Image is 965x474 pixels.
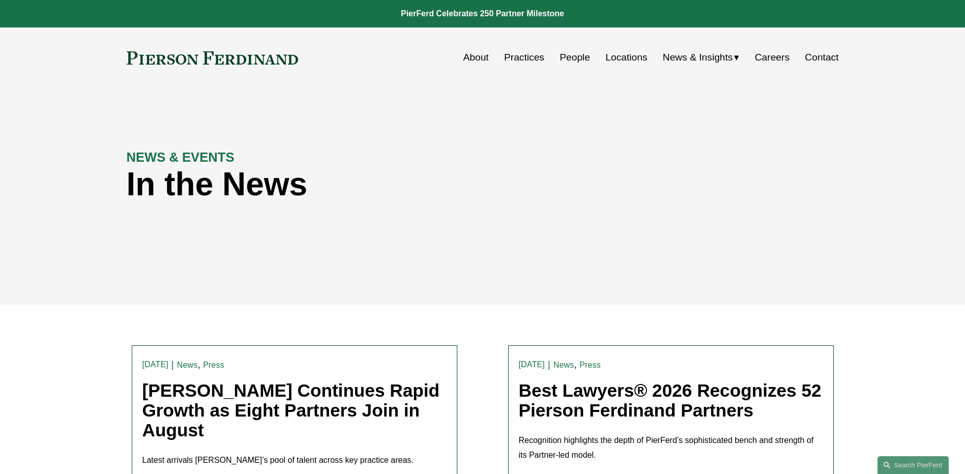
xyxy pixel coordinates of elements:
[663,49,733,67] span: News & Insights
[755,48,789,67] a: Careers
[142,453,447,468] p: Latest arrivals [PERSON_NAME]’s pool of talent across key practice areas.
[142,380,440,439] a: [PERSON_NAME] Continues Rapid Growth as Eight Partners Join in August
[177,361,198,369] a: News
[805,48,838,67] a: Contact
[203,361,224,369] a: Press
[127,166,661,203] h1: In the News
[878,456,949,474] a: Search this site
[127,150,235,164] strong: NEWS & EVENTS
[553,361,574,369] a: News
[142,361,168,369] time: [DATE]
[560,48,590,67] a: People
[197,359,200,370] span: ,
[519,433,823,463] p: Recognition highlights the depth of PierFerd’s sophisticated bench and strength of its Partner-le...
[519,380,822,420] a: Best Lawyers® 2026 Recognizes 52 Pierson Ferdinand Partners
[663,48,740,67] a: folder dropdown
[463,48,489,67] a: About
[605,48,647,67] a: Locations
[504,48,544,67] a: Practices
[519,361,545,369] time: [DATE]
[579,361,601,369] a: Press
[574,359,576,370] span: ,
